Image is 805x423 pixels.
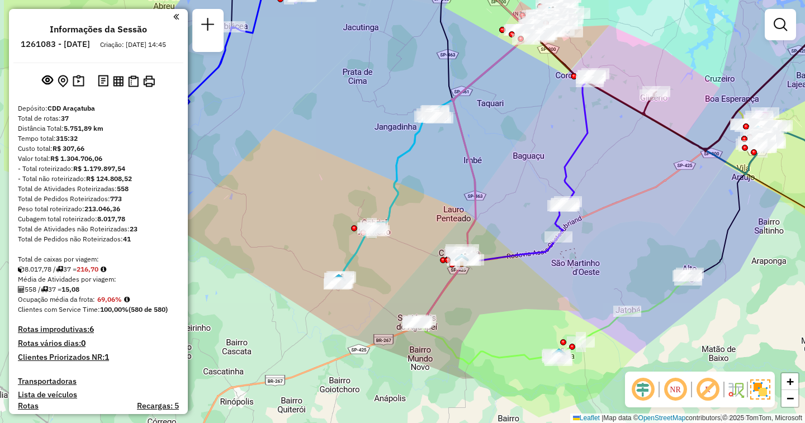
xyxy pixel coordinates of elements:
[77,265,98,273] strong: 216,70
[111,73,126,88] button: Visualizar relatório de Roteirização
[18,264,179,274] div: 8.017,78 / 37 =
[694,376,721,403] span: Exibir rótulo
[56,266,63,273] i: Total de rotas
[18,274,179,284] div: Média de Atividades por viagem:
[18,184,179,194] div: Total de Atividades Roteirizadas:
[18,154,179,164] div: Valor total:
[18,194,179,204] div: Total de Pedidos Roteirizados:
[55,73,70,90] button: Centralizar mapa no depósito ou ponto de apoio
[64,124,103,132] strong: 5.751,89 km
[18,224,179,234] div: Total de Atividades não Roteirizadas:
[130,225,138,233] strong: 23
[141,73,157,89] button: Imprimir Rotas
[782,373,798,390] a: Zoom in
[53,144,84,153] strong: R$ 307,66
[50,154,102,163] strong: R$ 1.304.706,06
[727,381,745,398] img: Fluxo de ruas
[18,353,179,362] h4: Clientes Priorizados NR:
[18,390,179,400] h4: Lista de veículos
[70,73,87,90] button: Painel de Sugestão
[18,134,179,144] div: Tempo total:
[18,339,179,348] h4: Rotas vários dias:
[782,390,798,407] a: Zoom out
[173,10,179,23] a: Clique aqui para minimizar o painel
[126,73,141,89] button: Visualizar Romaneio
[769,13,792,36] a: Exibir filtros
[117,184,129,193] strong: 558
[332,273,346,288] img: PIACATU
[48,104,95,112] strong: CDD Araçatuba
[101,266,106,273] i: Meta Caixas/viagem: 220,40 Diferença: -3,70
[570,414,805,423] div: Map data © contributors,© 2025 TomTom, Microsoft
[18,284,179,294] div: 558 / 37 =
[18,164,179,174] div: - Total roteirizado:
[73,164,125,173] strong: R$ 1.179.897,54
[41,286,48,293] i: Total de rotas
[137,401,179,411] h4: Recargas: 5
[573,414,600,422] a: Leaflet
[18,204,179,214] div: Peso total roteirizado:
[602,414,603,422] span: |
[765,120,793,131] div: Atividade não roteirizada - QUIOSQUE TO DE BOA
[21,39,90,49] h6: 1261083 - [DATE]
[56,134,78,142] strong: 315:32
[18,234,179,244] div: Total de Pedidos não Roteirizados:
[97,295,122,303] strong: 69,06%
[18,144,179,154] div: Custo total:
[81,338,86,348] strong: 0
[787,374,794,388] span: +
[18,174,179,184] div: - Total não roteirizado:
[787,391,794,405] span: −
[18,266,25,273] i: Cubagem total roteirizado
[18,254,179,264] div: Total de caixas por viagem:
[129,305,168,313] strong: (580 de 580)
[61,114,69,122] strong: 37
[662,376,689,403] span: Ocultar NR
[18,377,179,386] h4: Transportadoras
[105,352,109,362] strong: 1
[18,295,95,303] span: Ocupação média da frota:
[18,325,179,334] h4: Rotas improdutivas:
[18,286,25,293] i: Total de Atividades
[86,174,132,183] strong: R$ 124.808,52
[18,113,179,123] div: Total de rotas:
[638,414,686,422] a: OpenStreetMap
[18,305,100,313] span: Clientes com Service Time:
[750,121,778,132] div: Atividade não roteirizada - BIG MART CENTRO DE C
[18,401,39,411] a: Rotas
[123,235,131,243] strong: 41
[18,123,179,134] div: Distância Total:
[454,253,469,268] img: CLEMENTINA
[96,40,171,50] div: Criação: [DATE] 14:45
[100,305,129,313] strong: 100,00%
[110,194,122,203] strong: 773
[84,205,120,213] strong: 213.046,36
[629,376,656,403] span: Ocultar deslocamento
[18,103,179,113] div: Depósito:
[97,215,125,223] strong: 8.017,78
[552,348,566,362] img: LUIZIÂNIA
[89,324,94,334] strong: 6
[18,214,179,224] div: Cubagem total roteirizado:
[197,13,219,39] a: Nova sessão e pesquisa
[750,379,770,400] img: Exibir/Ocultar setores
[748,133,776,144] div: Atividade não roteirizada - BIG MART CENTRO DE C
[124,296,130,303] em: Média calculada utilizando a maior ocupação (%Peso ou %Cubagem) de cada rota da sessão. Rotas cro...
[96,73,111,90] button: Logs desbloquear sessão
[40,72,55,90] button: Exibir sessão original
[50,24,147,35] h4: Informações da Sessão
[61,285,79,293] strong: 15,08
